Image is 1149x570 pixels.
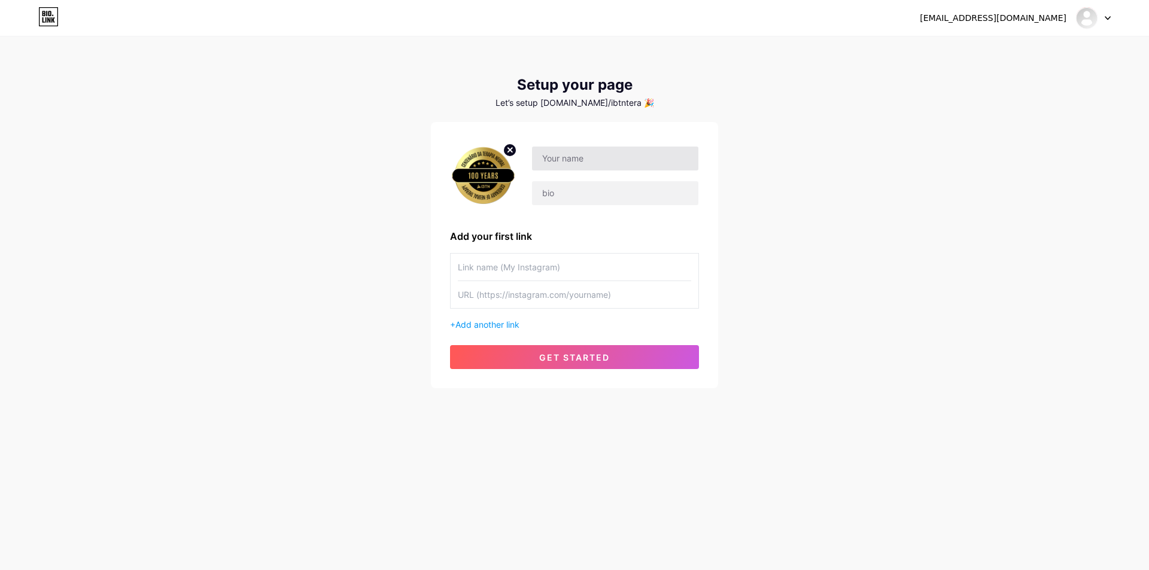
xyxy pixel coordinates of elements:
input: Your name [532,147,698,170]
img: profile pic [450,141,517,210]
div: [EMAIL_ADDRESS][DOMAIN_NAME] [920,12,1066,25]
span: Add another link [455,319,519,330]
img: IBTN Terapia Neural [1075,7,1098,29]
input: bio [532,181,698,205]
div: Setup your page [431,77,718,93]
div: Add your first link [450,229,699,243]
div: + [450,318,699,331]
input: URL (https://instagram.com/yourname) [458,281,691,308]
input: Link name (My Instagram) [458,254,691,281]
button: get started [450,345,699,369]
div: Let’s setup [DOMAIN_NAME]/ibtntera 🎉 [431,98,718,108]
span: get started [539,352,610,362]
